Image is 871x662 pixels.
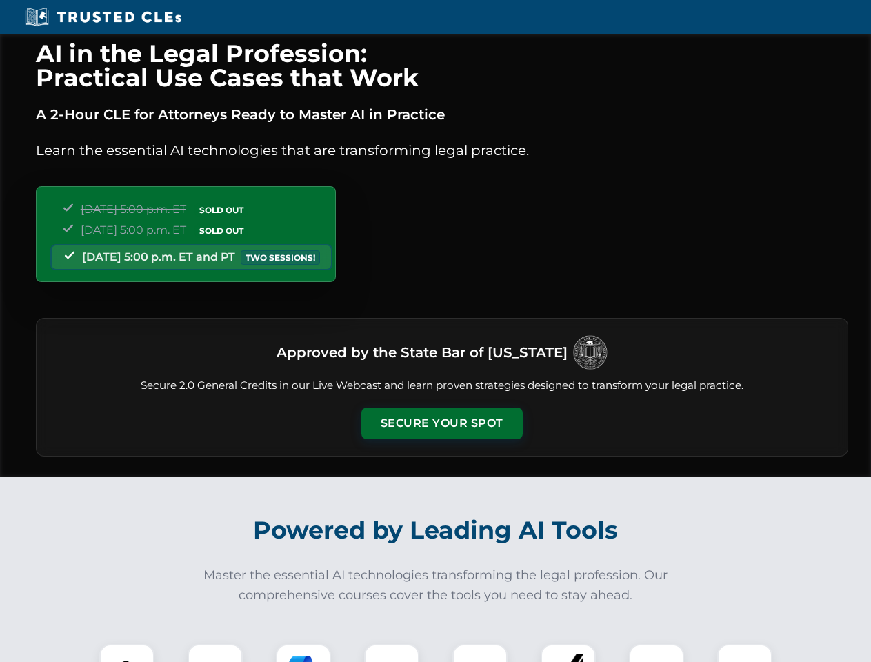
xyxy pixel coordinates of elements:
span: [DATE] 5:00 p.m. ET [81,203,186,216]
h3: Approved by the State Bar of [US_STATE] [277,340,568,365]
img: Logo [573,335,608,370]
h2: Powered by Leading AI Tools [54,506,818,554]
p: A 2-Hour CLE for Attorneys Ready to Master AI in Practice [36,103,848,126]
p: Learn the essential AI technologies that are transforming legal practice. [36,139,848,161]
p: Secure 2.0 General Credits in our Live Webcast and learn proven strategies designed to transform ... [53,378,831,394]
span: [DATE] 5:00 p.m. ET [81,223,186,237]
span: SOLD OUT [194,223,248,238]
p: Master the essential AI technologies transforming the legal profession. Our comprehensive courses... [194,565,677,605]
button: Secure Your Spot [361,408,523,439]
span: SOLD OUT [194,203,248,217]
h1: AI in the Legal Profession: Practical Use Cases that Work [36,41,848,90]
img: Trusted CLEs [21,7,186,28]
